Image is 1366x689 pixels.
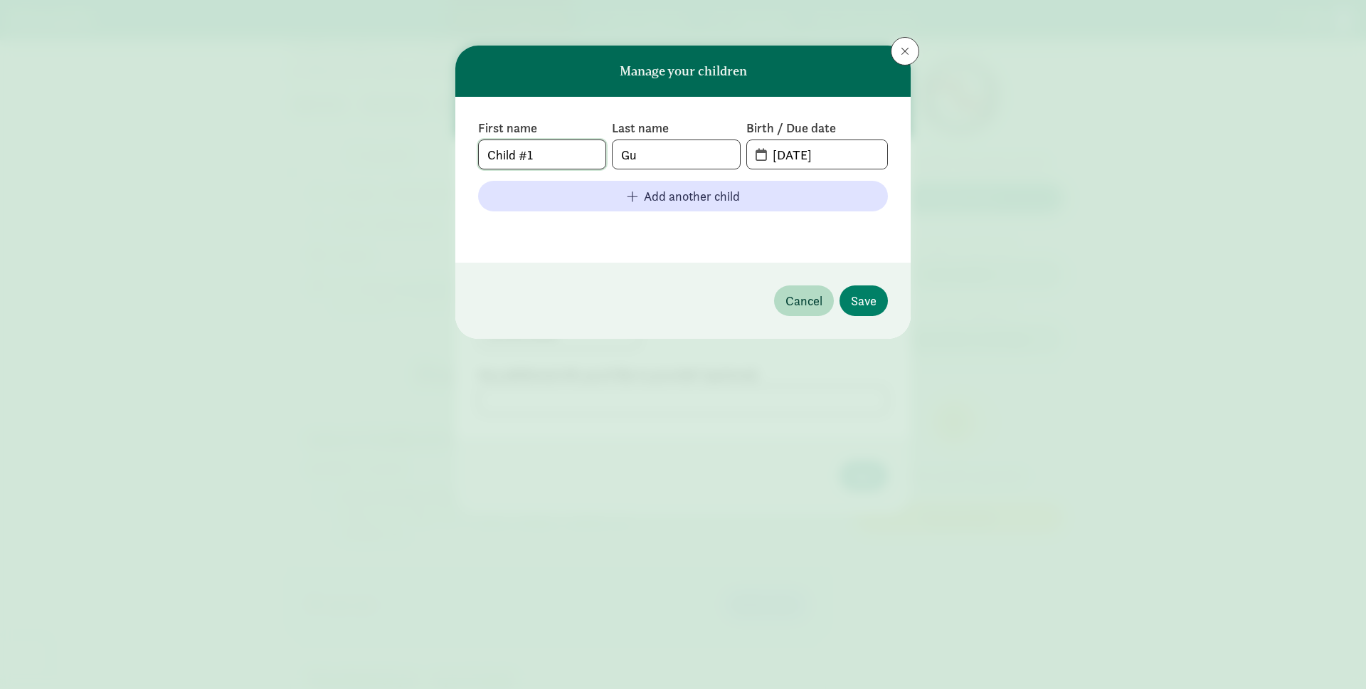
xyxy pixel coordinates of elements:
input: MM-DD-YYYY [764,140,887,169]
button: Add another child [478,181,888,211]
button: Save [840,285,888,316]
span: Save [851,291,877,310]
span: Cancel [785,291,822,310]
label: Birth / Due date [746,120,888,137]
button: Cancel [774,285,834,316]
label: Last name [612,120,740,137]
span: Add another child [644,186,740,206]
label: First name [478,120,606,137]
h6: Manage your children [620,64,747,78]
